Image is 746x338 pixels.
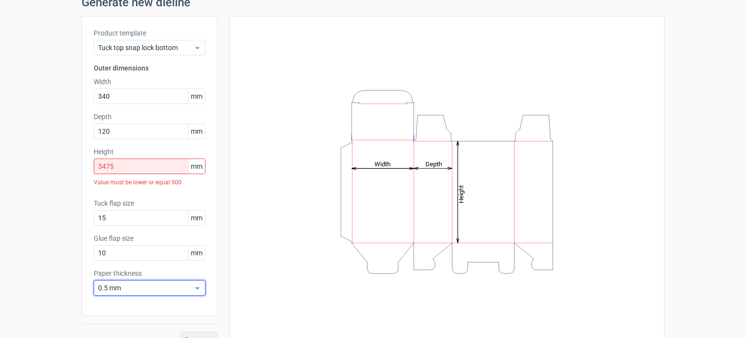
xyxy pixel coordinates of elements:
label: Paper thickness [94,268,205,278]
label: Height [94,147,205,157]
span: mm [188,124,205,139]
span: mm [188,246,205,260]
span: mm [188,159,205,174]
span: Tuck top snap lock bottom [98,43,194,53]
label: Tuck flap size [94,198,205,208]
label: Depth [94,112,205,122]
span: mm [188,89,205,104]
label: Glue flap size [94,233,205,243]
tspan: Width [374,160,390,167]
span: 0.5 mm [98,283,194,293]
span: mm [188,211,205,225]
div: Value must be lower or equal 500 [94,174,205,191]
tspan: Height [458,185,465,203]
h3: Outer dimensions [94,63,205,73]
tspan: Depth [425,160,442,167]
label: Width [94,77,205,87]
label: Product template [94,28,205,38]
